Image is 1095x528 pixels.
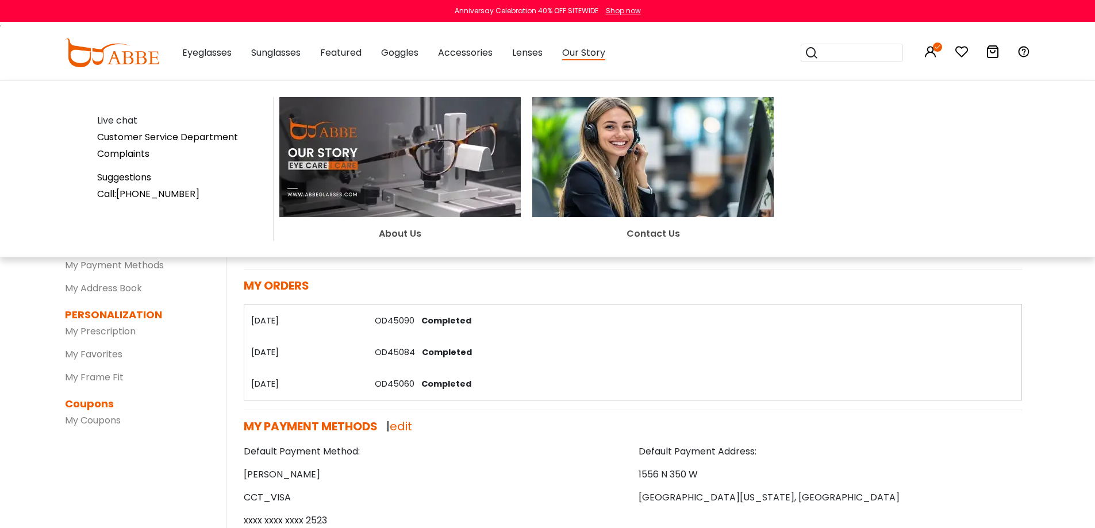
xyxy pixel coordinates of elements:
[244,336,368,368] th: [DATE]
[381,46,418,59] span: Goggles
[244,305,368,336] th: [DATE]
[600,6,641,16] a: Shop now
[244,445,360,458] strong: Default Payment Method:
[244,418,378,434] span: MY PAYMENT METHODS
[606,6,641,16] div: Shop now
[438,46,493,59] span: Accessories
[244,278,309,294] span: MY ORDERS
[65,38,159,67] img: abbeglasses.com
[97,187,199,201] a: Call:[PHONE_NUMBER]
[532,150,774,241] a: Contact Us
[562,46,605,60] span: Our Story
[455,6,598,16] div: Anniversay Celebration 40% OFF SITEWIDE
[244,491,627,504] p: CCT_VISA
[532,97,774,217] img: Contact Us
[65,414,121,427] a: My Coupons
[65,259,164,272] a: My Payment Methods
[65,325,136,338] a: My Prescription
[639,445,756,458] strong: Default Payment Address:
[375,378,414,390] a: OD45060
[375,346,415,358] a: OD45084
[417,346,472,358] span: Completed
[386,418,412,434] span: |
[65,371,124,384] a: My Frame Fit
[65,348,122,361] a: My Favorites
[97,130,238,144] a: Customer Service Department
[251,46,301,59] span: Sunglasses
[639,491,1022,504] p: [GEOGRAPHIC_DATA][US_STATE], [GEOGRAPHIC_DATA]
[244,514,627,527] p: xxxx xxxx xxxx 2523
[279,150,521,241] a: About Us
[244,468,627,481] p: [PERSON_NAME]
[532,226,774,241] div: Contact Us
[417,315,471,326] span: Completed
[417,378,471,390] span: Completed
[279,97,521,217] img: About Us
[279,226,521,241] div: About Us
[97,147,149,160] a: Complaints
[639,468,1022,481] p: 1556 N 350 W
[320,46,362,59] span: Featured
[65,307,209,322] dt: PERSONALIZATION
[182,46,232,59] span: Eyeglasses
[97,171,151,184] a: Suggestions
[390,418,412,434] a: edit
[97,113,268,128] div: Live chat
[65,282,142,295] a: My Address Book
[65,396,209,411] dt: Coupons
[375,315,414,326] a: OD45090
[244,368,368,400] th: [DATE]
[512,46,543,59] span: Lenses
